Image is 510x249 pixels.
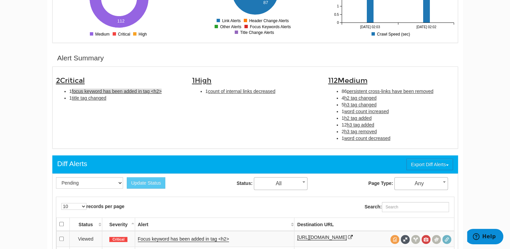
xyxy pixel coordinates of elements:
li: 12 [342,121,454,128]
a: Focus keyword has been added in tag <h2> [138,236,229,242]
span: Critical [109,237,127,242]
th: Destination URL [294,217,454,231]
span: View headers [411,235,420,244]
span: h2 tag added [344,115,372,121]
tspan: 0.5 [334,13,339,16]
iframe: Opens a widget where you can find more information [467,229,503,246]
div: Diff Alerts [57,159,87,169]
li: 1 [69,88,182,95]
span: 2 [56,76,85,85]
span: focus keyword has been added in tag <h2> [72,89,162,94]
th: Status: activate to sort column ascending [69,217,102,231]
button: Export Diff Alerts [406,159,453,170]
span: count of internal links decreased [208,89,275,94]
input: Search: [382,202,449,212]
span: Any [394,177,448,190]
span: title tag changed [72,95,106,101]
li: 1 [69,95,182,101]
span: Compare screenshots [432,235,441,244]
span: View screenshot [421,235,431,244]
li: 5 [342,101,454,108]
div: Alert Summary [57,53,104,63]
li: 2 [342,128,454,135]
span: High [195,76,212,85]
span: All [254,177,307,190]
strong: Status: [237,181,252,186]
tspan: [DATE] 02:03 [360,25,380,29]
li: 1 [342,115,454,121]
td: Viewed [69,231,102,247]
li: 4 [342,95,454,101]
th: Alert: activate to sort column ascending [135,217,294,231]
span: Medium [338,76,367,85]
li: 1 [342,108,454,115]
span: word count decreased [344,136,390,141]
span: Full Source Diff [401,235,410,244]
th: Severity: activate to sort column descending [102,217,135,231]
span: word count increased [344,109,389,114]
strong: Page Type: [368,181,393,186]
span: All [254,179,307,188]
span: h2 tag changed [344,95,377,101]
li: 1 [206,88,318,95]
span: persistent cross-links have been removed [347,89,433,94]
span: h3 tag removed [344,129,377,134]
span: 112 [328,76,367,85]
li: 1 [342,135,454,142]
tspan: [DATE] 02:02 [416,25,436,29]
span: h3 tag added [347,122,374,128]
a: [URL][DOMAIN_NAME] [297,235,347,240]
span: Redirect chain [442,235,451,244]
span: View source [390,235,399,244]
tspan: 1 [337,4,339,8]
span: 1 [192,76,212,85]
span: h3 tag changed [344,102,377,107]
li: 86 [342,88,454,95]
span: Critical [60,76,85,85]
tspan: 0 [337,21,339,24]
span: Any [395,179,448,188]
select: records per page [61,203,87,210]
label: Search: [364,202,449,212]
button: Update Status [127,177,165,189]
label: records per page [61,203,125,210]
